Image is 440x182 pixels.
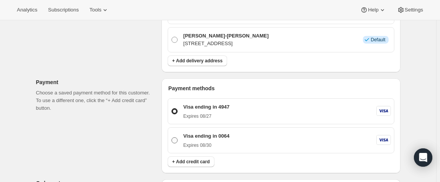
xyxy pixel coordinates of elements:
[183,103,229,111] p: Visa ending in 4947
[183,113,229,119] p: Expires 08/27
[168,84,394,92] p: Payment methods
[85,5,114,15] button: Tools
[89,7,101,13] span: Tools
[48,7,79,13] span: Subscriptions
[368,7,378,13] span: Help
[17,7,37,13] span: Analytics
[414,148,432,167] div: Open Intercom Messenger
[183,132,229,140] p: Visa ending in 0064
[168,55,227,66] button: + Add delivery address
[43,5,83,15] button: Subscriptions
[356,5,391,15] button: Help
[183,32,269,40] p: [PERSON_NAME]-[PERSON_NAME]
[36,78,155,86] p: Payment
[172,58,222,64] span: + Add delivery address
[172,159,210,165] span: + Add credit card
[183,40,269,47] p: [STREET_ADDRESS]
[392,5,428,15] button: Settings
[12,5,42,15] button: Analytics
[371,37,385,43] span: Default
[405,7,423,13] span: Settings
[168,156,214,167] button: + Add credit card
[183,142,229,148] p: Expires 08/30
[36,89,155,112] p: Choose a saved payment method for this customer. To use a different one, click the “+ Add credit ...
